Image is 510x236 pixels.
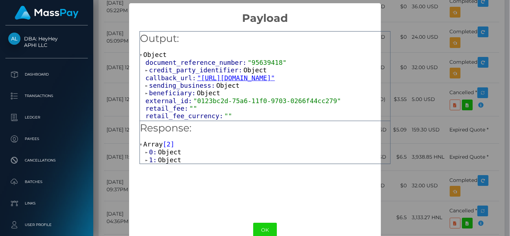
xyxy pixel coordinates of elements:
[8,220,85,230] p: User Profile
[5,35,88,48] span: DBA: HeyHey APHI LLC
[8,177,85,187] p: Batches
[8,155,85,166] p: Cancellations
[8,198,85,209] p: Links
[146,59,248,66] span: document_reference_number:
[163,140,167,148] span: [
[158,148,181,156] span: Object
[149,148,158,156] span: 0:
[15,6,79,20] img: MassPay Logo
[225,112,232,120] span: ""
[216,82,240,89] span: Object
[8,91,85,101] p: Transactions
[149,89,197,97] span: beneficiary:
[248,59,287,66] span: "95639418"
[170,140,174,148] span: ]
[8,69,85,80] p: Dashboard
[193,97,341,105] span: "0123bc2d-75a6-11f0-9703-0266f44cc279"
[197,74,275,82] a: "[URL][DOMAIN_NAME]"
[8,112,85,123] p: Ledger
[8,134,85,144] p: Payees
[158,156,181,164] span: Object
[149,156,158,164] span: 1:
[167,140,171,148] span: 2
[197,89,220,97] span: Object
[146,112,225,120] span: retail_fee_currency:
[129,3,401,25] h2: Payload
[140,121,390,135] h5: Response:
[146,74,197,82] span: callback_url:
[189,105,197,112] span: ""
[232,120,298,127] span: "SERVICE_CHARGES"
[140,32,390,46] h5: Output:
[143,51,167,58] span: Object
[146,97,193,105] span: external_id:
[143,140,163,148] span: Array
[146,105,189,112] span: retail_fee:
[8,33,20,45] img: APHI LLC
[244,66,267,74] span: Object
[149,82,216,89] span: sending_business:
[146,120,232,127] span: purpose_of_remittance:
[149,66,244,74] span: credit_party_identifier:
